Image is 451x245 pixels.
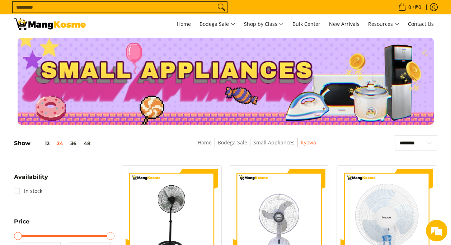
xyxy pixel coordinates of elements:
[14,219,29,230] summary: Open
[14,140,94,147] h5: Show
[325,14,363,34] a: New Arrivals
[80,140,94,146] button: 48
[173,14,194,34] a: Home
[365,14,403,34] a: Resources
[14,174,48,185] summary: Open
[292,20,320,27] span: Bulk Center
[289,14,324,34] a: Bulk Center
[218,139,247,146] a: Bodega Sale
[396,3,423,11] span: •
[198,139,212,146] a: Home
[240,14,287,34] a: Shop by Class
[14,18,86,30] img: Small Appliances l Mang Kosme: Home Appliances Warehouse Sale Kyowa
[14,185,42,197] a: In stock
[414,5,422,10] span: ₱0
[404,14,437,34] a: Contact Us
[14,174,48,180] span: Availability
[147,138,367,154] nav: Breadcrumbs
[30,140,53,146] button: 12
[408,20,434,27] span: Contact Us
[329,20,360,27] span: New Arrivals
[253,139,295,146] a: Small Appliances
[177,20,191,27] span: Home
[244,20,284,29] span: Shop by Class
[216,2,227,13] button: Search
[53,140,67,146] button: 24
[407,5,412,10] span: 0
[93,14,437,34] nav: Main Menu
[196,14,239,34] a: Bodega Sale
[301,138,316,147] span: Kyowa
[14,219,29,225] span: Price
[67,140,80,146] button: 36
[368,20,399,29] span: Resources
[199,20,235,29] span: Bodega Sale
